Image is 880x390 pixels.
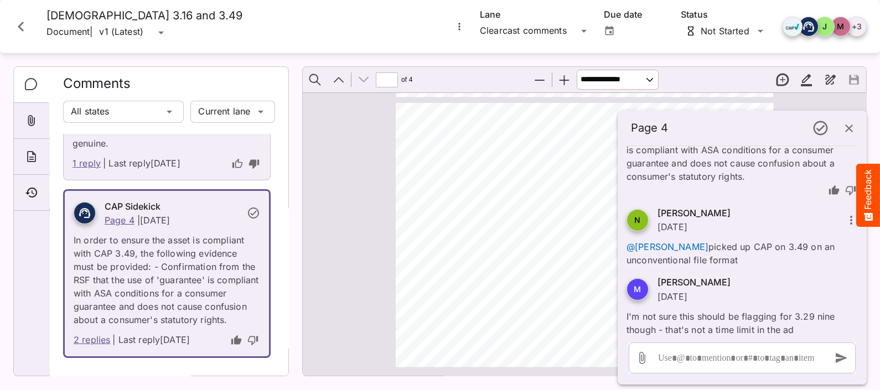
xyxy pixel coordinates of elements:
[73,157,101,171] a: 1 reply
[627,303,858,336] p: I'm not sure this should be flagging for 3.29 nine though - that's not a time limit in the ad
[46,9,242,23] h4: [DEMOGRAPHIC_DATA] 3.16 and 3.49
[112,333,190,347] p: | Last reply [DATE]
[229,333,244,347] button: thumb-up
[819,68,842,91] button: Draw
[105,215,134,226] a: Page 4
[856,164,880,227] button: Feedback
[831,17,851,37] div: M
[658,275,731,290] h6: [PERSON_NAME]
[74,227,260,326] p: In order to ensure the asset is compliant with CAP 3.49, the following evidence must be provided:...
[63,76,275,98] h2: Comments
[140,215,170,226] p: [DATE]
[795,68,818,91] button: Highlight
[827,183,841,197] button: thumb-up
[510,350,682,360] span: Chrysties in [GEOGRAPHIC_DATA]
[627,278,649,300] div: M
[528,68,551,91] button: Zoom Out
[14,175,49,211] div: Timeline
[247,157,261,171] button: thumb-down
[46,23,90,43] p: Document
[90,25,92,38] span: |
[685,25,750,37] div: Not Started
[847,17,867,37] div: + 3
[14,139,49,175] div: About
[627,241,708,252] a: @[PERSON_NAME]
[400,68,415,91] span: of ⁨4⁩
[14,103,49,139] div: Attachments
[246,333,260,347] button: thumb-down
[190,101,254,123] div: Current lane
[327,68,350,91] button: Previous Page
[480,22,577,40] div: Clearcast comments
[658,221,687,232] p: [DATE]
[103,157,180,171] p: | Last reply [DATE]
[303,68,327,91] button: Find in Document
[627,233,858,267] p: picked up CAP on 3.49 on an unconventional file format
[4,10,38,43] button: Close card
[230,157,245,171] button: thumb-up
[658,291,687,302] p: [DATE]
[105,200,240,214] h6: CAP Sidekick
[771,68,794,91] button: New thread
[452,19,467,34] button: More options for Chrysties 3.16 and 3.49
[63,101,163,123] div: All states
[391,98,778,372] div: Page ⁨4⁩
[843,183,858,197] button: thumb-down
[553,68,576,91] button: Zoom In
[14,67,50,103] div: Comments
[74,333,110,347] a: 2 replies
[627,209,649,231] div: N
[631,121,805,135] h4: Page 4
[99,25,154,41] div: v1 (Latest)
[815,17,835,37] div: J
[658,206,831,221] h6: [PERSON_NAME]
[602,24,617,38] button: Open
[137,215,140,226] p: |
[449,337,741,347] span: Call in [DATE] and enjoy a great nights sleep in your new bed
